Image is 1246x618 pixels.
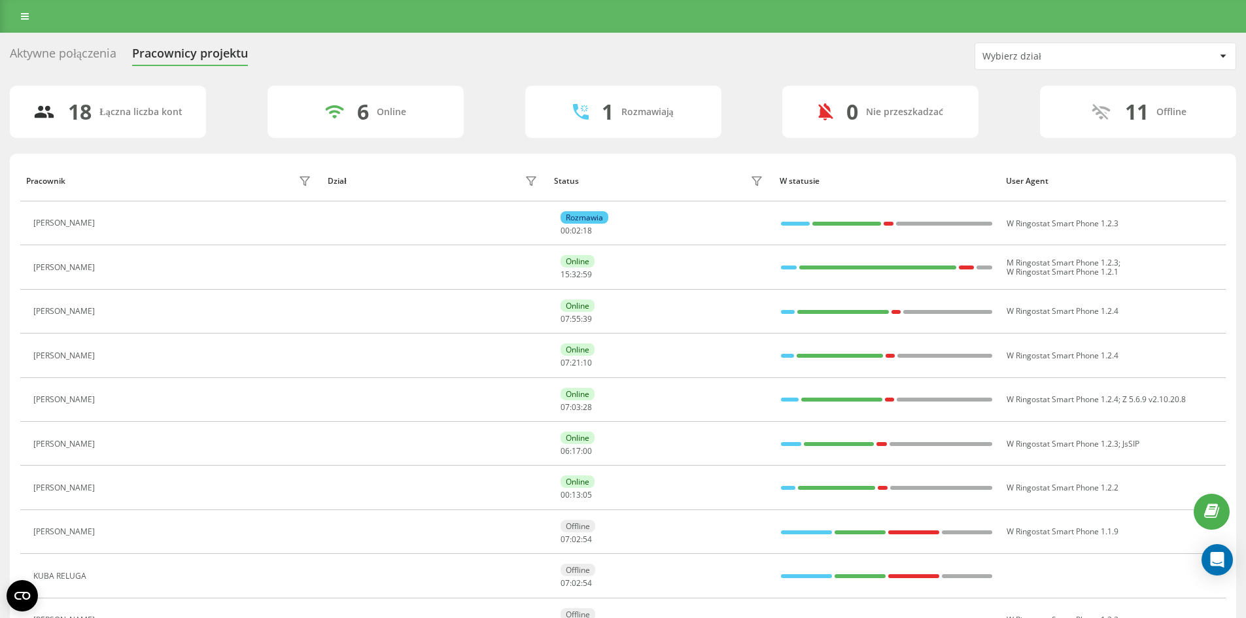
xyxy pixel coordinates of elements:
[561,564,595,576] div: Offline
[572,445,581,456] span: 17
[561,475,595,488] div: Online
[561,357,570,368] span: 07
[572,357,581,368] span: 21
[1122,394,1186,405] span: Z 5.6.9 v2.10.20.8
[1007,218,1118,229] span: W Ringostat Smart Phone 1.2.3
[33,351,98,360] div: [PERSON_NAME]
[583,534,592,545] span: 54
[846,99,858,124] div: 0
[561,225,570,236] span: 00
[982,51,1139,62] div: Wybierz dział
[561,269,570,280] span: 15
[1122,438,1139,449] span: JsSIP
[572,534,581,545] span: 02
[572,269,581,280] span: 32
[561,489,570,500] span: 00
[561,226,592,235] div: : :
[583,489,592,500] span: 05
[1007,394,1118,405] span: W Ringostat Smart Phone 1.2.4
[328,177,346,186] div: Dział
[583,402,592,413] span: 28
[572,225,581,236] span: 02
[33,439,98,449] div: [PERSON_NAME]
[561,313,570,324] span: 07
[572,402,581,413] span: 03
[1007,482,1118,493] span: W Ringostat Smart Phone 1.2.2
[1007,305,1118,317] span: W Ringostat Smart Phone 1.2.4
[1007,266,1118,277] span: W Ringostat Smart Phone 1.2.1
[1202,544,1233,575] div: Open Intercom Messenger
[132,46,248,67] div: Pracownicy projektu
[33,218,98,228] div: [PERSON_NAME]
[561,577,570,589] span: 07
[1007,350,1118,361] span: W Ringostat Smart Phone 1.2.4
[561,358,592,368] div: : :
[561,300,595,312] div: Online
[561,520,595,532] div: Offline
[7,580,38,611] button: Open CMP widget
[866,107,943,118] div: Nie przeszkadzać
[561,402,570,413] span: 07
[561,535,592,544] div: : :
[554,177,579,186] div: Status
[561,270,592,279] div: : :
[10,46,116,67] div: Aktywne połączenia
[357,99,369,124] div: 6
[583,269,592,280] span: 59
[1007,526,1118,537] span: W Ringostat Smart Phone 1.1.9
[33,307,98,316] div: [PERSON_NAME]
[583,357,592,368] span: 10
[561,445,570,456] span: 06
[572,313,581,324] span: 55
[583,577,592,589] span: 54
[561,255,595,267] div: Online
[377,107,406,118] div: Online
[602,99,614,124] div: 1
[33,572,90,581] div: KUBA RELUGA
[561,403,592,412] div: : :
[561,579,592,588] div: : :
[1156,107,1186,118] div: Offline
[561,490,592,500] div: : :
[583,445,592,456] span: 00
[583,313,592,324] span: 39
[68,99,92,124] div: 18
[1125,99,1149,124] div: 11
[583,225,592,236] span: 18
[33,395,98,404] div: [PERSON_NAME]
[561,534,570,545] span: 07
[33,263,98,272] div: [PERSON_NAME]
[99,107,182,118] div: Łączna liczba kont
[26,177,65,186] div: Pracownik
[561,343,595,356] div: Online
[780,177,994,186] div: W statusie
[572,577,581,589] span: 02
[621,107,674,118] div: Rozmawiają
[33,483,98,492] div: [PERSON_NAME]
[572,489,581,500] span: 13
[561,315,592,324] div: : :
[33,527,98,536] div: [PERSON_NAME]
[1007,438,1118,449] span: W Ringostat Smart Phone 1.2.3
[1006,177,1220,186] div: User Agent
[561,211,608,224] div: Rozmawia
[1007,257,1118,268] span: M Ringostat Smart Phone 1.2.3
[561,447,592,456] div: : :
[561,388,595,400] div: Online
[561,432,595,444] div: Online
